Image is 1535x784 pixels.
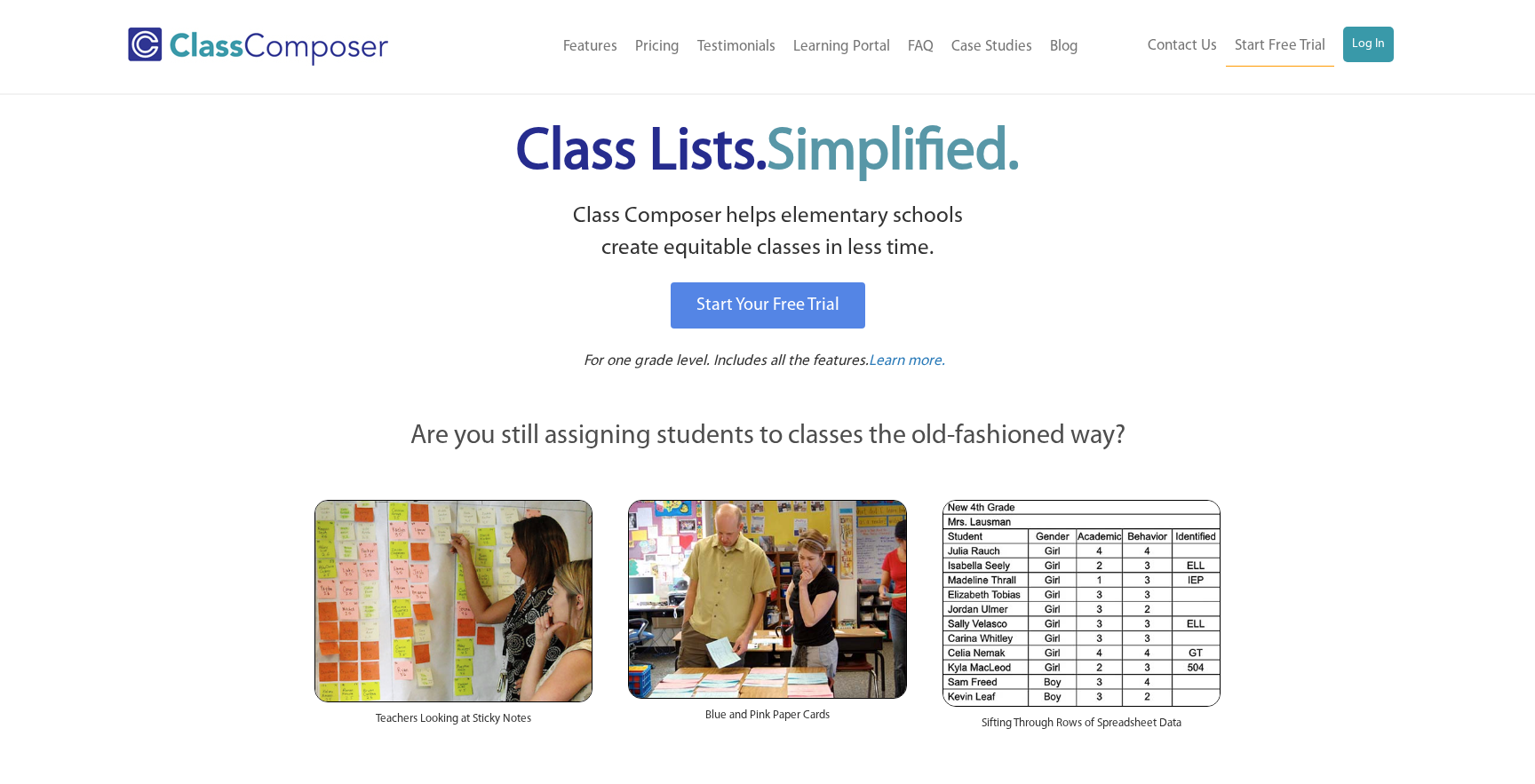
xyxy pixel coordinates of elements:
[696,297,839,314] span: Start Your Free Trial
[671,282,865,329] a: Start Your Free Trial
[869,351,945,373] a: Learn more.
[314,417,1221,456] p: Are you still assigning students to classes the old-fashioned way?
[314,702,593,745] div: Teachers Looking at Sticky Notes
[461,28,1087,67] nav: Header Menu
[628,500,906,698] img: Blue and Pink Paper Cards
[128,28,388,66] img: Class Composer
[869,353,945,368] span: Learn more.
[767,124,1019,182] span: Simplified.
[554,28,626,67] a: Features
[784,28,899,67] a: Learning Portal
[942,707,1221,749] div: Sifting Through Rows of Spreadsheet Data
[314,500,593,702] img: Teachers Looking at Sticky Notes
[942,28,1041,67] a: Case Studies
[516,124,1019,182] span: Class Lists.
[1041,28,1087,67] a: Blog
[688,28,784,67] a: Testimonials
[1343,27,1394,62] a: Log In
[584,353,869,368] span: For one grade level. Includes all the features.
[628,699,906,741] div: Blue and Pink Paper Cards
[626,28,688,67] a: Pricing
[312,201,1223,265] p: Class Composer helps elementary schools create equitable classes in less time.
[1139,27,1226,66] a: Contact Us
[1087,27,1394,67] nav: Header Menu
[942,500,1221,707] img: Spreadsheets
[899,28,942,67] a: FAQ
[1226,27,1334,67] a: Start Free Trial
